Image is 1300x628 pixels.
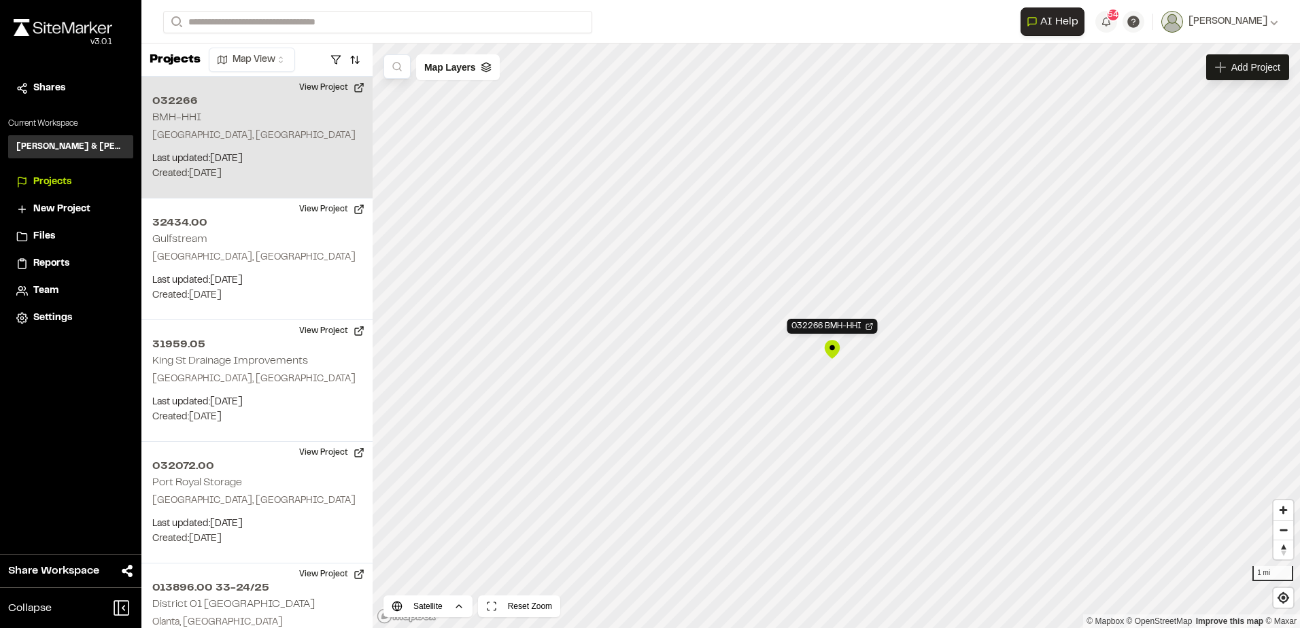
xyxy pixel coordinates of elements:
[1127,616,1193,626] a: OpenStreetMap
[16,141,125,153] h3: [PERSON_NAME] & [PERSON_NAME] Inc.
[33,311,72,326] span: Settings
[1161,11,1183,33] img: User
[1273,588,1293,608] button: Find my location
[1021,7,1084,36] button: Open AI Assistant
[152,410,362,425] p: Created: [DATE]
[152,458,362,474] h2: 032072.00
[152,273,362,288] p: Last updated: [DATE]
[16,202,125,217] a: New Project
[291,198,373,220] button: View Project
[152,580,362,596] h2: 013896.00 33-24/25
[152,215,362,231] h2: 32434.00
[16,81,125,96] a: Shares
[8,563,99,579] span: Share Workspace
[373,43,1300,628] canvas: Map
[163,11,188,33] button: Search
[1273,521,1293,540] span: Zoom out
[1273,500,1293,520] button: Zoom in
[150,51,201,69] p: Projects
[1265,616,1297,626] a: Maxar
[8,600,52,616] span: Collapse
[16,256,125,271] a: Reports
[1087,616,1124,626] a: Mapbox
[152,288,362,303] p: Created: [DATE]
[152,478,242,487] h2: Port Royal Storage
[152,234,207,244] h2: Gulfstream
[33,283,58,298] span: Team
[152,167,362,181] p: Created: [DATE]
[152,517,362,531] p: Last updated: [DATE]
[424,60,475,75] span: Map Layers
[8,118,133,130] p: Current Workspace
[14,19,112,36] img: rebrand.png
[16,311,125,326] a: Settings
[33,229,55,244] span: Files
[152,113,201,122] h2: BMH-HHI
[1188,14,1267,29] span: [PERSON_NAME]
[152,356,308,366] h2: King St Drainage Improvements
[152,336,362,353] h2: 31959.05
[152,128,362,143] p: [GEOGRAPHIC_DATA], [GEOGRAPHIC_DATA]
[152,250,362,265] p: [GEOGRAPHIC_DATA], [GEOGRAPHIC_DATA]
[152,531,362,546] p: Created: [DATE]
[152,395,362,410] p: Last updated: [DATE]
[291,77,373,99] button: View Project
[16,229,125,244] a: Files
[33,81,65,96] span: Shares
[383,595,473,617] button: Satellite
[152,599,315,609] h2: District 01 [GEOGRAPHIC_DATA]
[33,175,71,190] span: Projects
[1161,11,1278,33] button: [PERSON_NAME]
[377,608,437,624] a: Mapbox logo
[1095,11,1117,33] button: 54
[1196,616,1263,626] a: Map feedback
[1231,60,1280,74] span: Add Project
[33,202,90,217] span: New Project
[1040,14,1078,30] span: AI Help
[787,319,878,334] div: Open Project
[1273,520,1293,540] button: Zoom out
[14,36,112,48] div: Oh geez...please don't...
[291,563,373,585] button: View Project
[33,256,69,271] span: Reports
[478,595,560,617] button: Reset Zoom
[1273,540,1293,559] button: Reset bearing to north
[152,372,362,387] p: [GEOGRAPHIC_DATA], [GEOGRAPHIC_DATA]
[152,152,362,167] p: Last updated: [DATE]
[291,442,373,464] button: View Project
[152,493,362,508] p: [GEOGRAPHIC_DATA], [GEOGRAPHIC_DATA]
[1021,7,1090,36] div: Open AI Assistant
[1108,9,1118,21] span: 54
[291,320,373,342] button: View Project
[152,93,362,109] h2: 032266
[16,283,125,298] a: Team
[822,339,842,360] div: Map marker
[16,175,125,190] a: Projects
[1252,566,1293,581] div: 1 mi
